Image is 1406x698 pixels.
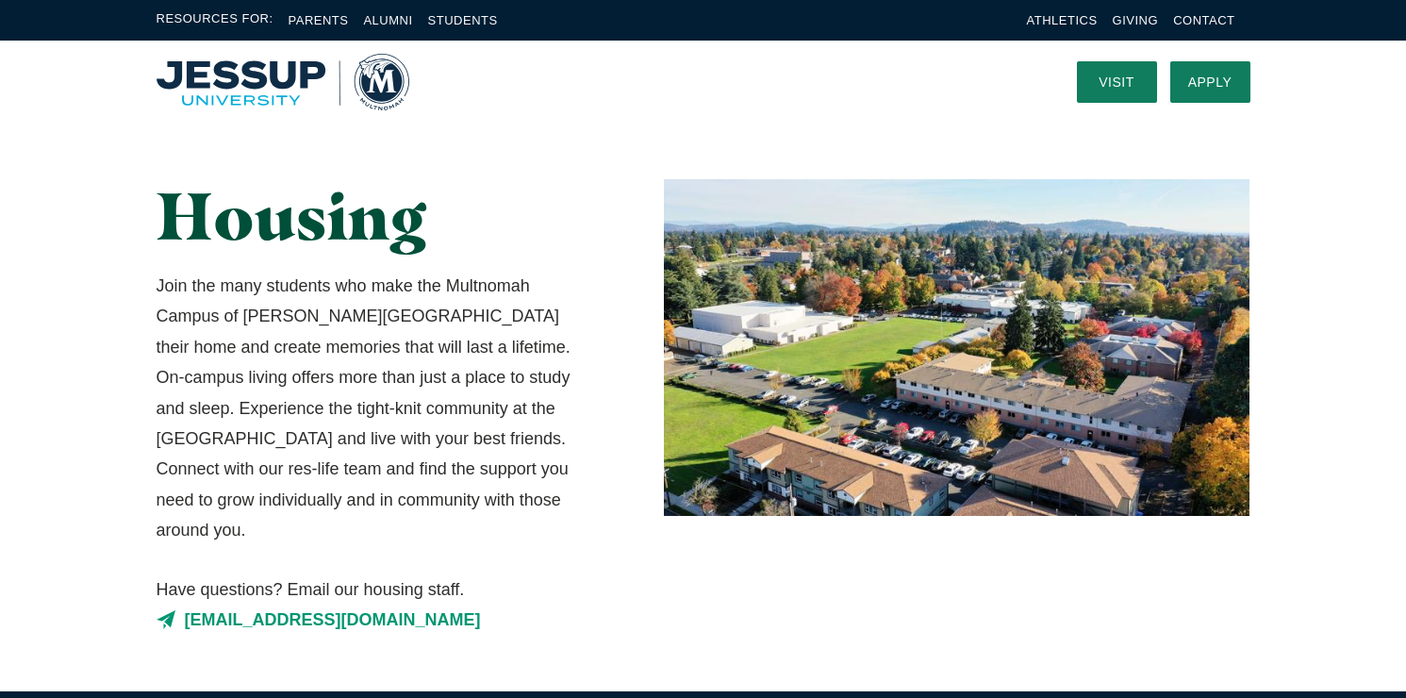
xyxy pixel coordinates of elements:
[157,54,409,110] a: Home
[1173,13,1234,27] a: Contact
[157,54,409,110] img: Multnomah University Logo
[1077,61,1157,103] a: Visit
[289,13,349,27] a: Parents
[664,179,1249,516] img: Photo of Campus from Above Aerial
[157,271,591,546] p: Join the many students who make the Multnomah Campus of [PERSON_NAME][GEOGRAPHIC_DATA] their home...
[1113,13,1159,27] a: Giving
[363,13,412,27] a: Alumni
[157,605,591,635] a: [EMAIL_ADDRESS][DOMAIN_NAME]
[1027,13,1098,27] a: Athletics
[428,13,498,27] a: Students
[157,574,591,605] span: Have questions? Email our housing staff.
[157,9,273,31] span: Resources For:
[157,179,591,252] h1: Housing
[1170,61,1250,103] a: Apply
